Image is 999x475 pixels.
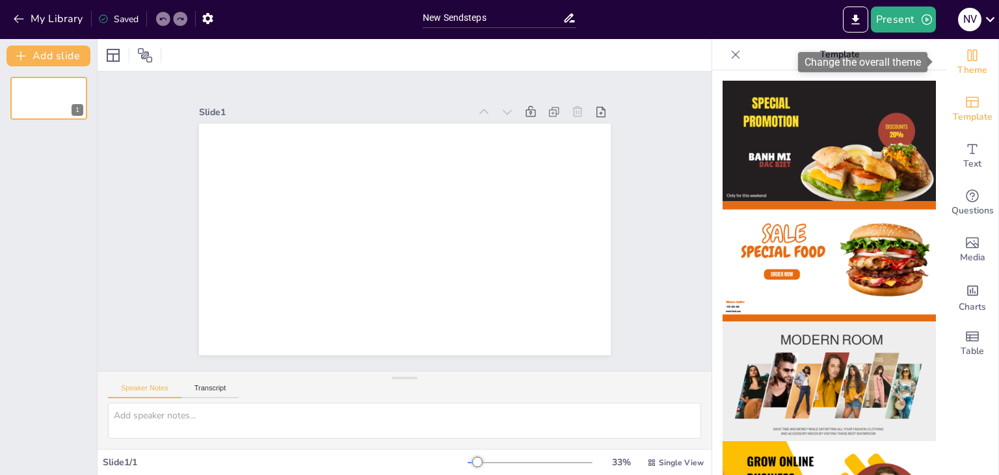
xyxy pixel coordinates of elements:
div: Change the overall theme [798,52,927,72]
div: Add text boxes [946,133,998,180]
img: thumb-2.png [723,201,936,321]
div: 1 [72,104,83,116]
span: Text [963,157,981,171]
div: Layout [103,45,124,66]
div: Get real-time input from your audience [946,180,998,226]
p: Template [746,39,933,70]
span: Single View [659,457,704,468]
span: Theme [957,63,987,77]
button: Add slide [7,46,90,66]
button: My Library [10,8,88,29]
button: N V [958,7,981,33]
span: Questions [952,204,994,218]
span: Media [960,251,985,265]
div: Add images, graphics, shapes or video [946,226,998,273]
div: N V [958,8,981,31]
div: Saved [98,13,139,25]
div: 33 % [606,456,637,468]
button: Present [871,7,936,33]
span: Charts [959,300,986,314]
span: Template [953,110,992,124]
div: Slide 1 / 1 [103,456,468,468]
img: thumb-1.png [723,81,936,201]
span: Position [137,47,153,63]
div: Slide 1 [199,106,470,118]
div: 1 [10,77,87,120]
input: Insert title [423,8,563,27]
div: Add ready made slides [946,86,998,133]
button: Transcript [181,384,239,398]
button: Speaker Notes [108,384,181,398]
div: Add a table [946,320,998,367]
button: Export to PowerPoint [843,7,868,33]
img: thumb-3.png [723,321,936,442]
div: Add charts and graphs [946,273,998,320]
div: Change the overall theme [946,39,998,86]
span: Table [961,344,984,359]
